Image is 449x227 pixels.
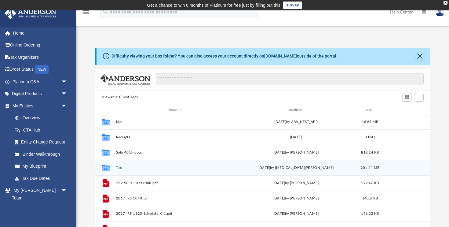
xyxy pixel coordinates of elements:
a: My Entitiesarrow_drop_down [4,100,76,112]
a: Entity Change Request [9,136,76,148]
a: Tax Organizers [4,51,76,63]
a: [DOMAIN_NAME] [264,54,297,58]
span: arrow_drop_down [61,76,73,88]
div: NEW [35,65,49,74]
span: arrow_drop_down [61,88,73,100]
span: [DATE] [258,166,270,169]
a: Platinum Q&Aarrow_drop_down [4,76,76,88]
button: Receipts [116,135,234,139]
button: Add [415,93,424,102]
a: Digital Productsarrow_drop_down [4,88,76,100]
span: 196.22 KB [361,212,379,215]
div: close [444,1,447,5]
a: Order StatusNEW [4,63,76,76]
span: 48.89 MB [362,120,378,124]
div: by [MEDICAL_DATA][PERSON_NAME] [237,165,355,171]
div: [DATE] [237,135,355,140]
button: Switch to Grid View [403,93,412,102]
div: [DATE] by ABA_NEST_APP [237,119,355,125]
div: Difficulty viewing your box folder? You can also access your account directly on outside of the p... [111,53,338,59]
input: Search files and folders [156,73,424,84]
span: 0 Byte [365,136,375,139]
i: search [102,8,109,15]
button: 152 W 10 St tax bill.pdf [116,181,234,185]
button: 2017 IRS 1040.pdf [116,196,234,200]
span: 201.24 MB [361,166,379,169]
a: survey [283,2,302,9]
div: [DATE] by [PERSON_NAME] [237,196,355,201]
button: Close [415,52,424,61]
img: Anderson Advisors Platinum Portal [3,7,58,19]
div: Size [358,107,382,113]
div: Modified [237,107,355,113]
div: [DATE] by [PERSON_NAME] [237,180,355,186]
button: Mail [116,120,234,124]
div: id [98,107,113,113]
button: Tax [116,166,234,170]
img: User Pic [435,8,444,17]
a: Online Ordering [4,39,76,51]
div: id [385,107,428,113]
i: menu [82,9,90,16]
div: [DATE] by [PERSON_NAME] [237,150,355,155]
button: Viewable-ClientDocs [102,95,138,100]
span: 172.46 KB [361,181,379,185]
div: Get a chance to win 6 months of Platinum for free just by filling out this [147,2,280,9]
a: Tax Due Dates [9,172,76,184]
a: My [PERSON_NAME] Teamarrow_drop_down [4,184,73,204]
a: My Blueprint [9,160,73,173]
a: CTA Hub [9,124,76,136]
span: 140.5 KB [362,197,378,200]
a: Overview [9,112,76,124]
button: Solo 401k docs [116,151,234,154]
span: 818.24 KB [361,151,379,154]
span: arrow_drop_down [61,184,73,197]
span: arrow_drop_down [61,100,73,112]
a: menu [82,12,90,16]
button: 2017 IRS 1120 Schedule K-1.pdf [116,212,234,216]
div: Name [116,107,234,113]
div: [DATE] by [PERSON_NAME] [237,211,355,217]
a: Home [4,27,76,39]
a: Binder Walkthrough [9,148,76,160]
